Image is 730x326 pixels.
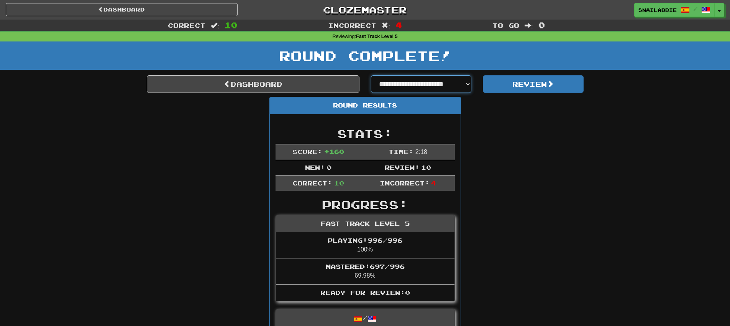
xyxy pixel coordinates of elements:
[292,148,322,155] span: Score:
[276,232,454,258] li: 100%
[538,20,545,30] span: 0
[326,263,405,270] span: Mastered: 697 / 996
[328,237,402,244] span: Playing: 996 / 996
[276,199,455,211] h2: Progress:
[276,258,454,285] li: 69.98%
[380,179,430,187] span: Incorrect:
[421,164,431,171] span: 10
[385,164,420,171] span: Review:
[147,75,359,93] a: Dashboard
[525,22,533,29] span: :
[431,179,436,187] span: 4
[415,149,427,155] span: 2 : 18
[3,48,727,63] h1: Round Complete!
[634,3,715,17] a: Snailabbie /
[326,164,331,171] span: 0
[276,127,455,140] h2: Stats:
[638,7,677,13] span: Snailabbie
[276,215,454,232] div: Fast Track Level 5
[6,3,238,16] a: Dashboard
[492,22,519,29] span: To go
[389,148,413,155] span: Time:
[334,179,344,187] span: 10
[324,148,344,155] span: + 160
[305,164,325,171] span: New:
[395,20,402,30] span: 4
[168,22,205,29] span: Correct
[211,22,219,29] span: :
[225,20,238,30] span: 10
[249,3,481,17] a: Clozemaster
[483,75,584,93] button: Review
[328,22,376,29] span: Incorrect
[694,6,697,12] span: /
[292,179,332,187] span: Correct:
[320,289,410,296] span: Ready for Review: 0
[270,97,461,114] div: Round Results
[356,34,398,39] strong: Fast Track Level 5
[382,22,390,29] span: :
